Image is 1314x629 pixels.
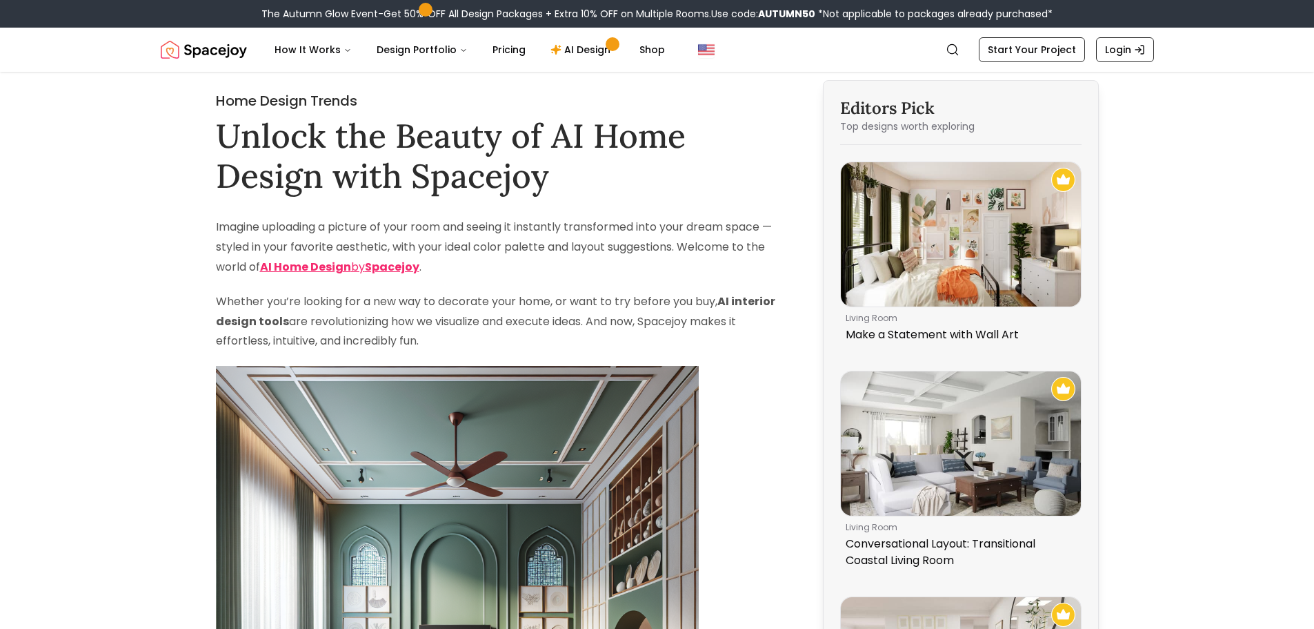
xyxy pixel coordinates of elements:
[1096,37,1154,62] a: Login
[841,162,1081,307] img: Make a Statement with Wall Art
[711,7,815,21] span: Use code:
[161,36,247,64] img: Spacejoy Logo
[840,162,1082,349] a: Make a Statement with Wall ArtRecommended Spacejoy Design - Make a Statement with Wall Artliving ...
[481,36,537,64] a: Pricing
[260,259,419,275] a: AI Home DesignbySpacejoy
[698,41,715,58] img: United States
[841,371,1081,516] img: Conversational Layout: Transitional Coastal Living Room
[260,259,351,275] strong: AI Home Design
[263,36,676,64] nav: Main
[366,36,479,64] button: Design Portfolio
[539,36,626,64] a: AI Design
[1051,603,1075,627] img: Recommended Spacejoy Design - Modern Elegant Living Room with Neutral Palette
[840,371,1082,574] a: Conversational Layout: Transitional Coastal Living RoomRecommended Spacejoy Design - Conversation...
[979,37,1085,62] a: Start Your Project
[161,36,247,64] a: Spacejoy
[840,97,1082,119] h3: Editors Pick
[1051,377,1075,401] img: Recommended Spacejoy Design - Conversational Layout: Transitional Coastal Living Room
[846,313,1071,324] p: living room
[846,327,1071,343] p: Make a Statement with Wall Art
[846,522,1071,533] p: living room
[261,7,1053,21] div: The Autumn Glow Event-Get 50% OFF All Design Packages + Extra 10% OFF on Multiple Rooms.
[758,7,815,21] b: AUTUMN50
[216,217,787,277] p: Imagine uploading a picture of your room and seeing it instantly transformed into your dream spac...
[216,91,787,110] h2: Home Design Trends
[1051,168,1075,192] img: Recommended Spacejoy Design - Make a Statement with Wall Art
[216,293,775,329] strong: AI interior design tools
[846,536,1071,569] p: Conversational Layout: Transitional Coastal Living Room
[263,36,363,64] button: How It Works
[161,28,1154,72] nav: Global
[216,292,787,351] p: Whether you’re looking for a new way to decorate your home, or want to try before you buy, are re...
[216,116,787,195] h1: Unlock the Beauty of AI Home Design with Spacejoy
[628,36,676,64] a: Shop
[840,119,1082,133] p: Top designs worth exploring
[815,7,1053,21] span: *Not applicable to packages already purchased*
[365,259,419,275] strong: Spacejoy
